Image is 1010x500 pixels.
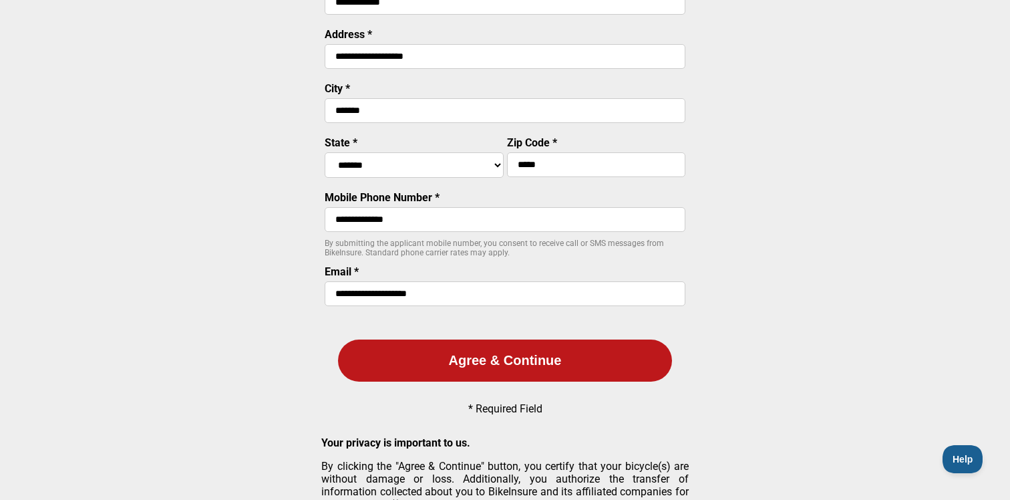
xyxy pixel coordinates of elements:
label: Email * [325,265,359,278]
p: By submitting the applicant mobile number, you consent to receive call or SMS messages from BikeI... [325,239,685,257]
label: State * [325,136,357,149]
label: Address * [325,28,372,41]
label: Mobile Phone Number * [325,191,440,204]
label: City * [325,82,350,95]
iframe: Toggle Customer Support [943,445,983,473]
strong: Your privacy is important to us. [321,436,470,449]
p: * Required Field [468,402,542,415]
label: Zip Code * [507,136,557,149]
button: Agree & Continue [338,340,672,382]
